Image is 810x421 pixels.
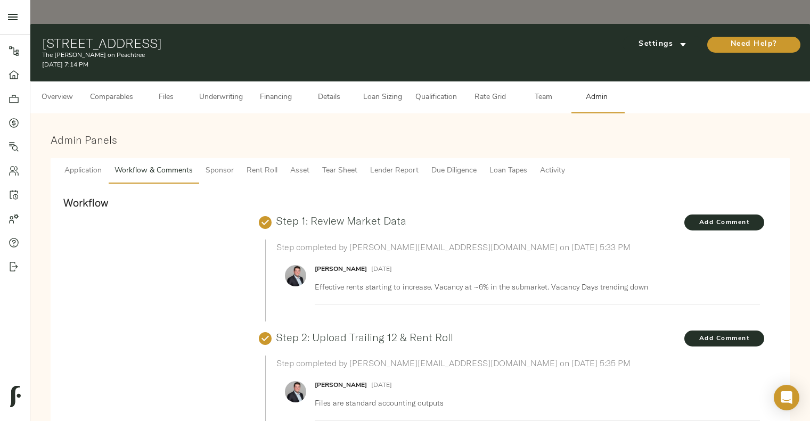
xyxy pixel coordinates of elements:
[540,164,565,178] span: Activity
[362,91,403,104] span: Loan Sizing
[276,356,760,370] h6: Step completed by [PERSON_NAME][EMAIL_ADDRESS][DOMAIN_NAME] on [DATE] 5:35 PM
[146,91,186,104] span: Files
[64,164,102,178] span: Application
[247,164,277,178] span: Rent Roll
[285,265,306,286] img: ACg8ocIz5g9J6yCiuTqIbLSOf7QS26iXPmlYHhlR4Dia-I2p_gZrFA=s96-c
[315,266,367,273] strong: [PERSON_NAME]
[415,91,457,104] span: Qualification
[63,196,108,209] strong: Workflow
[309,91,349,104] span: Details
[684,331,764,346] button: Add Comment
[276,331,453,344] a: Step 2: Upload Trailing 12 & Rent Roll
[684,333,764,344] span: Add Comment
[315,382,367,389] strong: [PERSON_NAME]
[684,214,764,230] button: Add Comment
[42,60,546,70] p: [DATE] 7:14 PM
[489,164,527,178] span: Loan Tapes
[90,91,133,104] span: Comparables
[315,282,751,292] p: Effective rents starting to increase. Vacancy at ~6% in the submarket. Vacancy Days trending down
[256,91,296,104] span: Financing
[431,164,477,178] span: Due Diligence
[10,386,21,407] img: logo
[322,164,357,178] span: Tear Sheet
[718,38,790,51] span: Need Help?
[371,382,392,389] span: [DATE]
[707,37,800,53] button: Need Help?
[290,164,309,178] span: Asset
[276,240,760,254] h6: Step completed by [PERSON_NAME][EMAIL_ADDRESS][DOMAIN_NAME] on [DATE] 5:33 PM
[206,164,234,178] span: Sponsor
[523,91,563,104] span: Team
[285,381,306,402] img: ACg8ocIz5g9J6yCiuTqIbLSOf7QS26iXPmlYHhlR4Dia-I2p_gZrFA=s96-c
[276,214,406,227] a: Step 1: Review Market Data
[114,164,193,178] span: Workflow & Comments
[37,91,77,104] span: Overview
[42,36,546,51] h1: [STREET_ADDRESS]
[370,164,419,178] span: Lender Report
[623,36,702,52] button: Settings
[633,38,692,51] span: Settings
[315,398,751,408] p: Files are standard accounting outputs
[51,134,790,146] h3: Admin Panels
[371,266,392,273] span: [DATE]
[774,385,799,410] div: Open Intercom Messenger
[684,217,764,228] span: Add Comment
[42,51,546,60] p: The [PERSON_NAME] on Peachtree
[576,91,617,104] span: Admin
[470,91,510,104] span: Rate Grid
[199,91,243,104] span: Underwriting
